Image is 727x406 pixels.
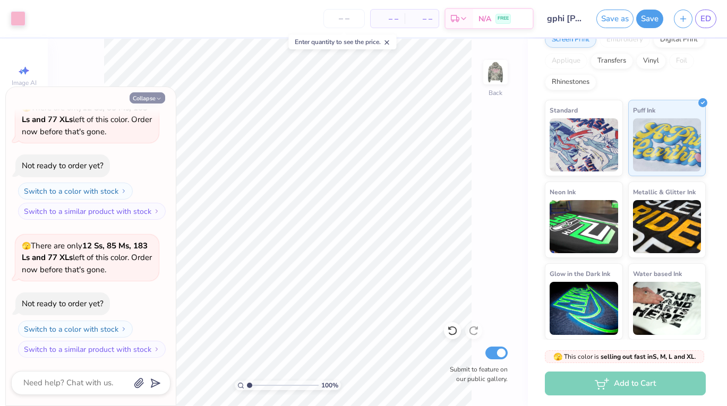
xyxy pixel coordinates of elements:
[636,53,666,69] div: Vinyl
[22,240,148,263] strong: 12 Ss, 85 Ms, 183 Ls and 77 XLs
[18,321,133,338] button: Switch to a color with stock
[600,32,650,48] div: Embroidery
[478,13,491,24] span: N/A
[545,53,587,69] div: Applique
[22,103,31,113] span: 🫣
[550,200,618,253] img: Neon Ink
[633,282,702,335] img: Water based Ink
[596,10,634,28] button: Save as
[550,105,578,116] span: Standard
[22,298,104,309] div: Not ready to order yet?
[121,326,127,332] img: Switch to a color with stock
[636,10,663,28] button: Save
[485,62,506,83] img: Back
[22,241,31,251] span: 🫣
[22,102,152,137] span: There are only left of this color. Order now before that's gone.
[130,92,165,103] button: Collapse
[18,183,133,200] button: Switch to a color with stock
[18,203,166,220] button: Switch to a similar product with stock
[695,10,716,28] a: ED
[498,15,509,22] span: FREE
[653,32,705,48] div: Digital Print
[377,13,398,24] span: – –
[321,381,338,390] span: 100 %
[153,346,160,352] img: Switch to a similar product with stock
[22,240,152,275] span: There are only left of this color. Order now before that's gone.
[545,74,596,90] div: Rhinestones
[601,352,695,361] strong: selling out fast in S, M, L and XL
[633,186,696,197] span: Metallic & Glitter Ink
[669,53,694,69] div: Foil
[411,13,432,24] span: – –
[550,268,610,279] span: Glow in the Dark Ink
[153,208,160,214] img: Switch to a similar product with stock
[22,160,104,171] div: Not ready to order yet?
[591,53,633,69] div: Transfers
[289,34,397,49] div: Enter quantity to see the price.
[633,118,702,171] img: Puff Ink
[545,32,596,48] div: Screen Print
[550,118,618,171] img: Standard
[700,13,711,25] span: ED
[550,186,576,197] span: Neon Ink
[121,188,127,194] img: Switch to a color with stock
[633,105,655,116] span: Puff Ink
[539,8,591,29] input: Untitled Design
[12,79,37,87] span: Image AI
[444,365,508,384] label: Submit to feature on our public gallery.
[323,9,365,28] input: – –
[633,268,682,279] span: Water based Ink
[18,341,166,358] button: Switch to a similar product with stock
[553,352,562,362] span: 🫣
[489,88,502,98] div: Back
[553,352,696,361] span: This color is .
[550,282,618,335] img: Glow in the Dark Ink
[633,200,702,253] img: Metallic & Glitter Ink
